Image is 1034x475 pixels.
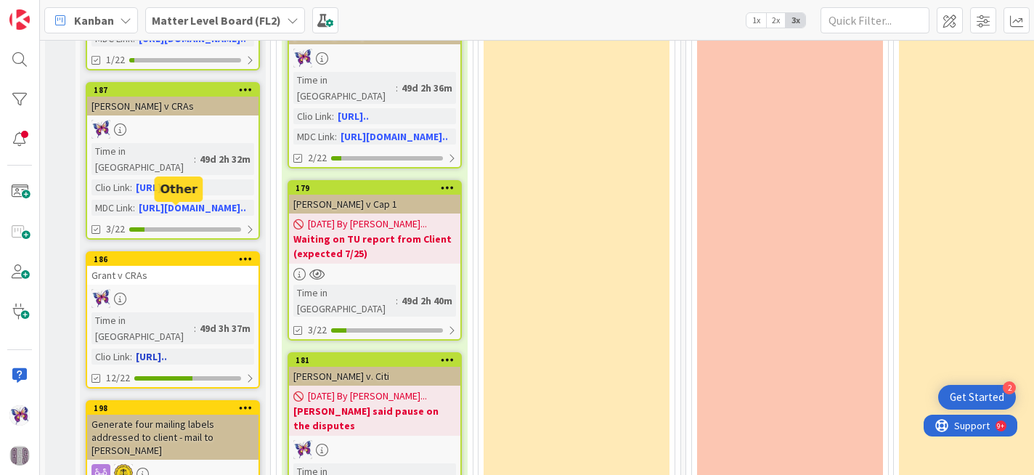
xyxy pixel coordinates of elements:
[296,355,460,365] div: 181
[289,49,460,68] div: DB
[136,350,167,363] a: [URL]..
[308,150,327,166] span: 2/22
[289,367,460,386] div: [PERSON_NAME] v. Citi
[73,6,81,17] div: 9+
[786,13,805,28] span: 3x
[398,80,456,96] div: 49d 2h 36m
[9,9,30,30] img: Visit kanbanzone.com
[87,289,258,308] div: DB
[1003,381,1016,394] div: 2
[341,130,448,143] a: [URL][DOMAIN_NAME]..
[94,85,258,95] div: 187
[86,251,260,389] a: 186Grant v CRAsDBTime in [GEOGRAPHIC_DATA]:49d 3h 37mClio Link:[URL]..12/22
[293,440,312,459] img: DB
[293,49,312,68] img: DB
[396,80,398,96] span: :
[74,12,114,29] span: Kanban
[293,108,332,124] div: Clio Link
[396,293,398,309] span: :
[296,183,460,193] div: 179
[289,182,460,195] div: 179
[9,445,30,466] img: avatar
[398,293,456,309] div: 49d 2h 40m
[86,82,260,240] a: 187[PERSON_NAME] v CRAsDBTime in [GEOGRAPHIC_DATA]:49d 2h 32mClio Link:[URL]..MDC Link:[URL][DOMA...
[308,216,427,232] span: [DATE] By [PERSON_NAME]...
[87,402,258,415] div: 198
[91,179,130,195] div: Clio Link
[139,201,246,214] a: [URL][DOMAIN_NAME]..
[308,322,327,338] span: 3/22
[91,349,130,365] div: Clio Link
[293,72,396,104] div: Time in [GEOGRAPHIC_DATA]
[308,389,427,404] span: [DATE] By [PERSON_NAME]...
[91,312,194,344] div: Time in [GEOGRAPHIC_DATA]
[87,120,258,139] div: DB
[87,402,258,460] div: 198Generate four mailing labels addressed to client - mail to [PERSON_NAME]
[821,7,929,33] input: Quick Filter...
[289,354,460,386] div: 181[PERSON_NAME] v. Citi
[335,129,337,145] span: :
[94,403,258,413] div: 198
[91,200,133,216] div: MDC Link
[9,405,30,426] img: DB
[91,289,110,308] img: DB
[746,13,766,28] span: 1x
[130,179,132,195] span: :
[106,52,125,68] span: 1/22
[194,151,196,167] span: :
[950,390,1004,405] div: Get Started
[288,180,462,341] a: 179[PERSON_NAME] v Cap 1[DATE] By [PERSON_NAME]...Waiting on TU report from Client (expected 7/25...
[338,110,369,123] a: [URL]..
[106,222,125,237] span: 3/22
[938,385,1016,410] div: Open Get Started checklist, remaining modules: 2
[87,84,258,115] div: 187[PERSON_NAME] v CRAs
[289,354,460,367] div: 181
[87,253,258,285] div: 186Grant v CRAs
[196,320,254,336] div: 49d 3h 37m
[293,232,456,261] b: Waiting on TU report from Client (expected 7/25)
[332,108,334,124] span: :
[152,13,281,28] b: Matter Level Board (FL2)
[30,2,66,20] span: Support
[194,320,196,336] span: :
[130,349,132,365] span: :
[289,182,460,214] div: 179[PERSON_NAME] v Cap 1
[91,143,194,175] div: Time in [GEOGRAPHIC_DATA]
[293,404,456,433] b: [PERSON_NAME] said pause on the disputes
[160,182,198,196] h5: Other
[87,415,258,460] div: Generate four mailing labels addressed to client - mail to [PERSON_NAME]
[106,370,130,386] span: 12/22
[766,13,786,28] span: 2x
[87,253,258,266] div: 186
[87,84,258,97] div: 187
[91,120,110,139] img: DB
[289,195,460,214] div: [PERSON_NAME] v Cap 1
[293,285,396,317] div: Time in [GEOGRAPHIC_DATA]
[288,11,462,169] a: [PERSON_NAME] v LNDBTime in [GEOGRAPHIC_DATA]:49d 2h 36mClio Link:[URL]..MDC Link:[URL][DOMAIN_NA...
[196,151,254,167] div: 49d 2h 32m
[289,440,460,459] div: DB
[133,200,135,216] span: :
[87,97,258,115] div: [PERSON_NAME] v CRAs
[94,254,258,264] div: 186
[293,129,335,145] div: MDC Link
[136,181,167,194] a: [URL]..
[87,266,258,285] div: Grant v CRAs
